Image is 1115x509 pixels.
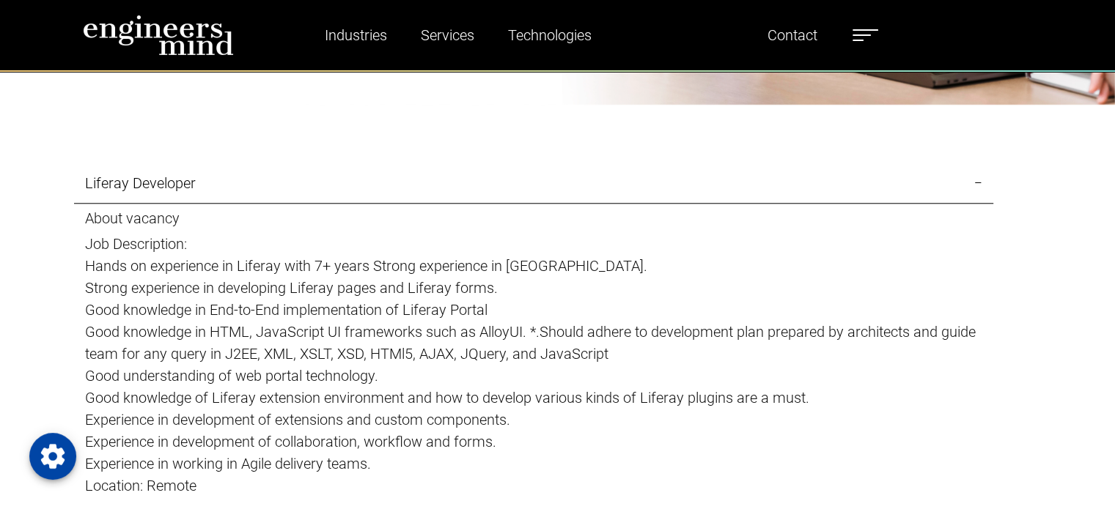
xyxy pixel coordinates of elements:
[85,277,982,299] p: Strong experience in developing Liferay pages and Liferay forms.
[85,431,982,453] p: Experience in development of collaboration, workflow and forms.
[85,409,982,431] p: Experience in development of extensions and custom components.
[502,18,597,52] a: Technologies
[85,233,982,255] p: Job Description:
[85,209,982,227] h5: About vacancy
[762,18,823,52] a: Contact
[85,453,982,475] p: Experience in working in Agile delivery teams.
[85,299,982,321] p: Good knowledge in End-to-End implementation of Liferay Portal
[85,255,982,277] p: Hands on experience in Liferay with 7+ years Strong experience in [GEOGRAPHIC_DATA].
[85,365,982,387] p: Good understanding of web portal technology.
[83,15,234,56] img: logo
[415,18,480,52] a: Services
[85,475,982,497] p: Location: Remote
[74,163,993,204] a: Liferay Developer
[319,18,393,52] a: Industries
[85,321,982,365] p: Good knowledge in HTML, JavaScript UI frameworks such as AlloyUI. *.Should adhere to development ...
[85,387,982,409] p: Good knowledge of Liferay extension environment and how to develop various kinds of Liferay plugi...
